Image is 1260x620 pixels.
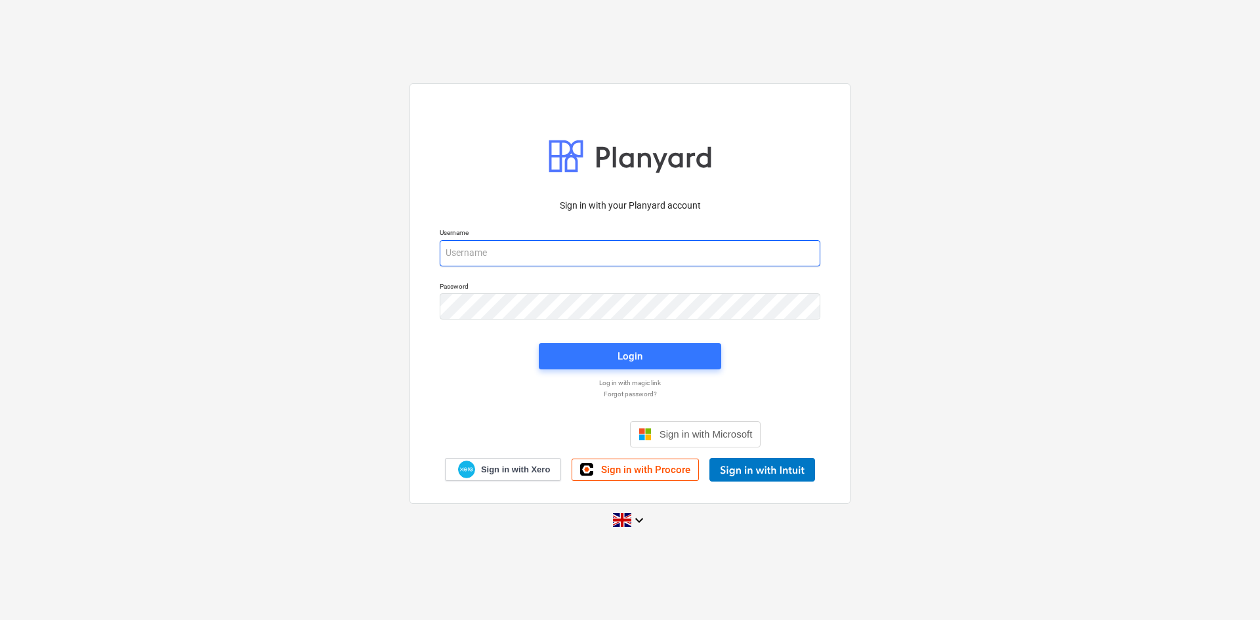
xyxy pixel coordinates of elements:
[440,282,820,293] p: Password
[660,428,753,440] span: Sign in with Microsoft
[631,512,647,528] i: keyboard_arrow_down
[539,343,721,369] button: Login
[601,464,690,476] span: Sign in with Procore
[481,464,550,476] span: Sign in with Xero
[493,420,626,449] iframe: Sign in with Google Button
[445,458,562,481] a: Sign in with Xero
[639,428,652,441] img: Microsoft logo
[433,390,827,398] a: Forgot password?
[572,459,699,481] a: Sign in with Procore
[440,199,820,213] p: Sign in with your Planyard account
[440,228,820,239] p: Username
[618,348,642,365] div: Login
[433,379,827,387] a: Log in with magic link
[440,240,820,266] input: Username
[458,461,475,478] img: Xero logo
